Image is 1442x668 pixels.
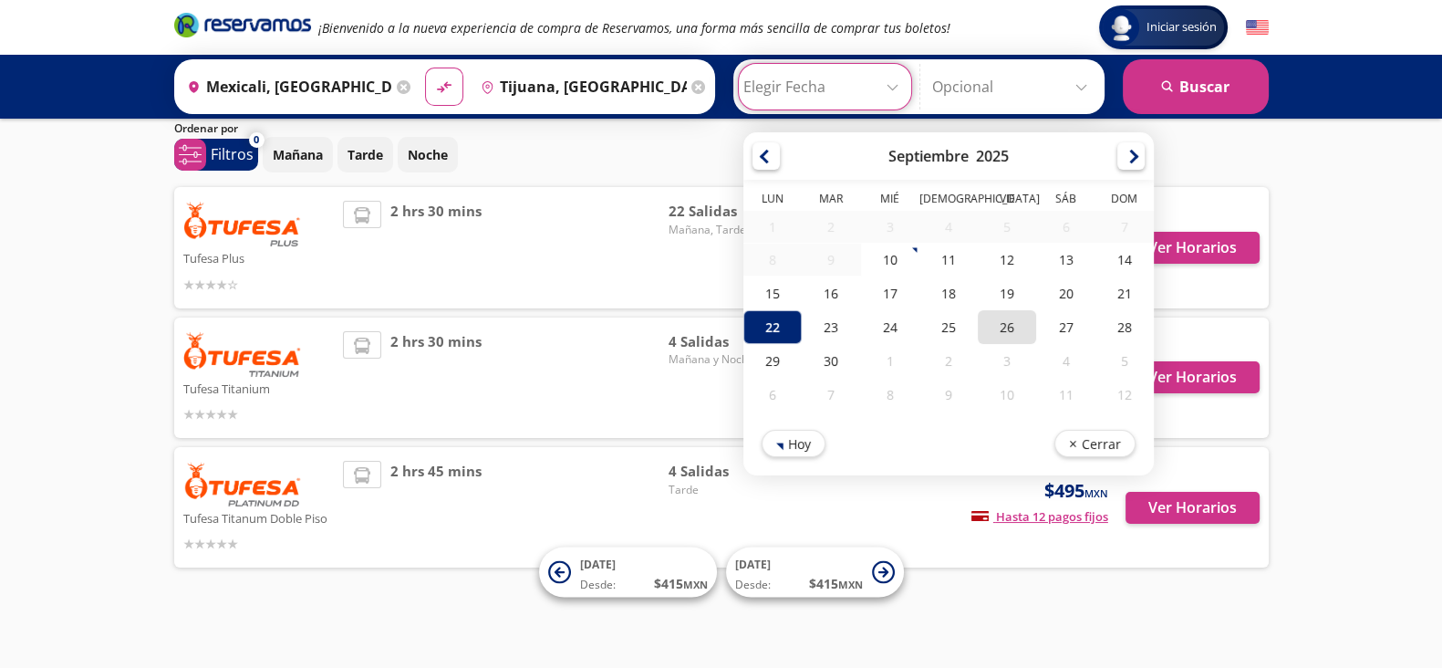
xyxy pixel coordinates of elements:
[735,577,771,593] span: Desde:
[1036,277,1094,310] div: 20-Sep-25
[743,277,802,310] div: 15-Sep-25
[318,19,950,37] em: ¡Bienvenido a la nueva experiencia de compra de Reservamos, una forma más sencilla de comprar tus...
[932,64,1095,110] input: Opcional
[1126,492,1260,524] button: Ver Horarios
[860,191,918,211] th: Miércoles
[1094,191,1153,211] th: Domingo
[978,378,1036,412] div: 10-Oct-25
[743,191,802,211] th: Lunes
[669,201,796,222] span: 22 Salidas
[183,201,302,246] img: Tufesa Plus
[860,243,918,277] div: 10-Sep-25
[654,574,708,593] span: $ 415
[978,243,1036,277] div: 12-Sep-25
[860,310,918,344] div: 24-Sep-25
[802,344,860,378] div: 30-Sep-25
[390,201,482,295] span: 2 hrs 30 mins
[743,378,802,412] div: 06-Oct-25
[1084,486,1108,500] small: MXN
[860,344,918,378] div: 01-Oct-25
[978,211,1036,243] div: 05-Sep-25
[976,146,1009,166] div: 2025
[1126,232,1260,264] button: Ver Horarios
[809,574,863,593] span: $ 415
[978,344,1036,378] div: 03-Oct-25
[860,378,918,412] div: 08-Oct-25
[183,331,302,377] img: Tufesa Titanium
[918,344,977,378] div: 02-Oct-25
[918,378,977,412] div: 09-Oct-25
[390,461,482,554] span: 2 hrs 45 mins
[971,508,1108,525] span: Hasta 12 pagos fijos
[408,145,448,164] p: Noche
[802,211,860,243] div: 02-Sep-25
[838,578,863,591] small: MXN
[762,430,825,457] button: Hoy
[802,191,860,211] th: Martes
[1094,243,1153,277] div: 14-Sep-25
[978,277,1036,310] div: 19-Sep-25
[174,139,258,171] button: 0Filtros
[1094,344,1153,378] div: 05-Oct-25
[802,310,860,344] div: 23-Sep-25
[743,211,802,243] div: 01-Sep-25
[183,246,335,268] p: Tufesa Plus
[1094,211,1153,243] div: 07-Sep-25
[580,557,616,572] span: [DATE]
[669,461,796,482] span: 4 Salidas
[802,277,860,310] div: 16-Sep-25
[180,64,393,110] input: Buscar Origen
[1036,243,1094,277] div: 13-Sep-25
[1036,344,1094,378] div: 04-Oct-25
[802,244,860,276] div: 09-Sep-25
[860,211,918,243] div: 03-Sep-25
[174,120,238,137] p: Ordenar por
[539,548,717,598] button: [DATE]Desde:$415MXN
[1044,477,1108,505] span: $495
[1094,378,1153,412] div: 12-Oct-25
[337,137,393,172] button: Tarde
[1053,430,1135,457] button: Cerrar
[263,137,333,172] button: Mañana
[743,64,907,110] input: Elegir Fecha
[918,310,977,344] div: 25-Sep-25
[669,351,796,368] span: Mañana y Noche
[918,277,977,310] div: 18-Sep-25
[1246,16,1269,39] button: English
[743,244,802,276] div: 08-Sep-25
[174,11,311,44] a: Brand Logo
[743,344,802,378] div: 29-Sep-25
[473,64,687,110] input: Buscar Destino
[735,557,771,572] span: [DATE]
[1036,378,1094,412] div: 11-Oct-25
[918,191,977,211] th: Jueves
[580,577,616,593] span: Desde:
[978,310,1036,344] div: 26-Sep-25
[669,222,796,238] span: Mañana, Tarde y Noche
[273,145,323,164] p: Mañana
[183,461,302,506] img: Tufesa Titanum Doble Piso
[1123,59,1269,114] button: Buscar
[183,506,335,528] p: Tufesa Titanum Doble Piso
[683,578,708,591] small: MXN
[1139,18,1224,37] span: Iniciar sesión
[1036,211,1094,243] div: 06-Sep-25
[888,146,969,166] div: Septiembre
[860,277,918,310] div: 17-Sep-25
[669,331,796,352] span: 4 Salidas
[348,145,383,164] p: Tarde
[1126,361,1260,393] button: Ver Horarios
[978,191,1036,211] th: Viernes
[254,132,259,148] span: 0
[802,378,860,412] div: 07-Oct-25
[918,211,977,243] div: 04-Sep-25
[726,548,904,598] button: [DATE]Desde:$415MXN
[174,11,311,38] i: Brand Logo
[1036,191,1094,211] th: Sábado
[390,331,482,425] span: 2 hrs 30 mins
[669,482,796,498] span: Tarde
[918,243,977,277] div: 11-Sep-25
[211,143,254,165] p: Filtros
[398,137,458,172] button: Noche
[1094,310,1153,344] div: 28-Sep-25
